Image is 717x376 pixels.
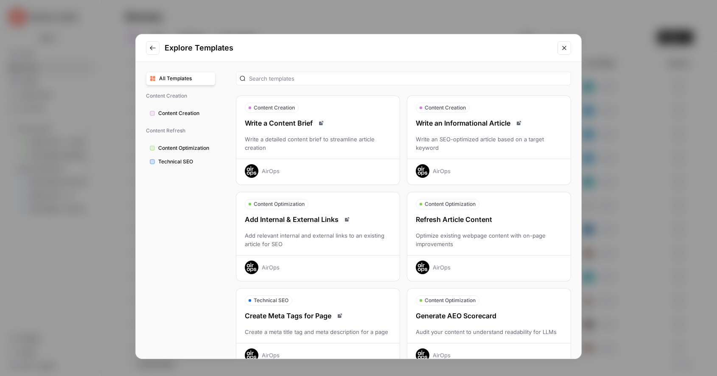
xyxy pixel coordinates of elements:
span: All Templates [159,75,212,82]
a: Read docs [316,118,326,128]
h2: Explore Templates [165,42,552,54]
div: Create Meta Tags for Page [236,311,400,321]
span: Content Optimization [158,144,212,152]
a: Read docs [342,214,352,224]
div: Add relevant internal and external links to an existing article for SEO [236,231,400,248]
button: Technical SEO [146,155,216,168]
span: Technical SEO [254,297,288,304]
div: AirOps [262,167,280,175]
div: AirOps [433,263,451,272]
div: AirOps [433,351,451,359]
button: Content Creation [146,107,216,120]
button: Close modal [557,41,571,55]
div: Generate AEO Scorecard [407,311,571,321]
button: Content OptimizationGenerate AEO ScorecardAudit your content to understand readability for LLMsAi... [407,288,571,369]
a: Read docs [335,311,345,321]
span: Content Optimization [254,200,305,208]
button: Content Optimization [146,141,216,155]
div: Write an SEO-optimized article based on a target keyword [407,135,571,152]
input: Search templates [249,74,567,83]
div: Refresh Article Content [407,214,571,224]
span: Content Refresh [146,123,216,138]
div: Write a Content Brief [236,118,400,128]
div: Audit your content to understand readability for LLMs [407,328,571,336]
div: Write a detailed content brief to streamline article creation [236,135,400,152]
span: Content Creation [158,109,212,117]
button: Technical SEOCreate Meta Tags for PageRead docsCreate a meta title tag and meta description for a... [236,288,400,369]
span: Content Creation [254,104,295,112]
button: All Templates [146,72,216,85]
button: Content OptimizationAdd Internal & External LinksRead docsAdd relevant internal and external link... [236,192,400,281]
button: Content OptimizationRefresh Article ContentOptimize existing webpage content with on-page improve... [407,192,571,281]
span: Technical SEO [158,158,212,166]
div: AirOps [262,263,280,272]
button: Go to previous step [146,41,160,55]
div: AirOps [262,351,280,359]
div: Write an Informational Article [407,118,571,128]
button: Content CreationWrite a Content BriefRead docsWrite a detailed content brief to streamline articl... [236,95,400,185]
span: Content Optimization [425,200,476,208]
div: Optimize existing webpage content with on-page improvements [407,231,571,248]
span: Content Creation [425,104,466,112]
span: Content Creation [146,89,216,103]
div: Add Internal & External Links [236,214,400,224]
a: Read docs [514,118,524,128]
button: Content CreationWrite an Informational ArticleRead docsWrite an SEO-optimized article based on a ... [407,95,571,185]
div: AirOps [433,167,451,175]
div: Create a meta title tag and meta description for a page [236,328,400,336]
span: Content Optimization [425,297,476,304]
